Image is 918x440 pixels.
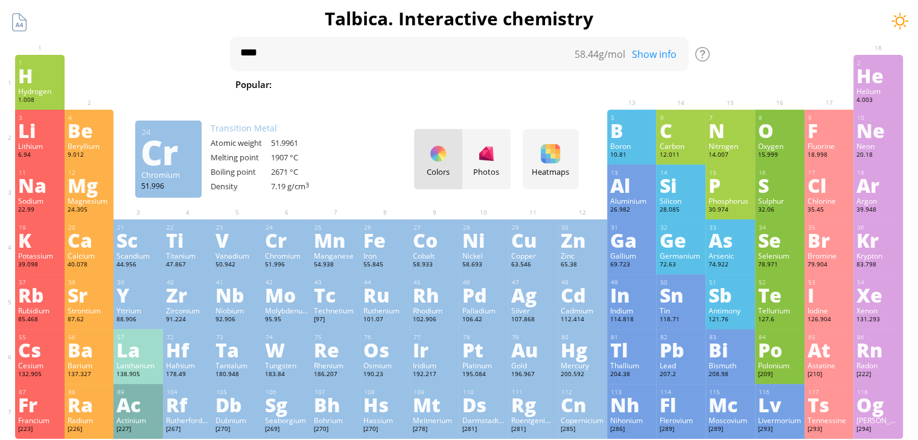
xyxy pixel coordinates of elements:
div: Potassium [18,251,62,260]
div: 9 [808,114,851,122]
div: Krypton [856,251,900,260]
div: Fe [363,230,407,250]
div: 40.078 [68,260,111,270]
div: Yttrium [116,306,160,315]
div: Beryllium [68,141,111,151]
div: 13 [611,169,654,177]
div: 4.003 [856,96,900,105]
div: Sc [116,230,160,250]
div: 36 [857,224,900,231]
div: 65.38 [561,260,604,270]
div: 186.207 [314,370,357,380]
div: 92.906 [215,315,259,325]
div: 10.81 [610,151,654,160]
div: Tellurium [758,306,802,315]
div: Ta [215,340,259,359]
div: Hg [561,340,604,359]
div: Radon [856,360,900,370]
div: I [808,285,851,304]
div: Iron [363,251,407,260]
div: 25 [314,224,357,231]
div: Photos [462,166,511,177]
div: 5 [611,114,654,122]
div: Pt [462,340,505,359]
div: 39.948 [856,206,900,215]
div: Strontium [68,306,111,315]
div: Scandium [116,251,160,260]
div: Cadmium [561,306,604,315]
div: 39.098 [18,260,62,270]
div: Cr [265,230,308,250]
div: Osmium [363,360,407,370]
div: Silver [511,306,555,315]
div: 39 [117,278,160,286]
div: Hf [166,340,209,359]
div: Pb [659,340,703,359]
div: 19 [19,224,62,231]
div: Cu [511,230,555,250]
div: Ar [856,175,900,195]
div: Sb [709,285,752,304]
div: 6 [660,114,703,122]
div: Te [758,285,802,304]
div: Lithium [18,141,62,151]
div: Magnesium [68,196,111,206]
div: 78.971 [758,260,802,270]
div: Astatine [808,360,851,370]
div: Rhodium [413,306,456,315]
div: Xe [856,285,900,304]
div: Iridium [413,360,456,370]
div: Zirconium [166,306,209,315]
div: 84 [759,333,802,341]
div: Manganese [314,251,357,260]
div: 51.996 [141,181,196,190]
div: P [709,175,752,195]
div: 35.45 [808,206,851,215]
div: 44.956 [116,260,160,270]
div: Cesium [18,360,62,370]
div: 112.414 [561,315,604,325]
div: 48 [561,278,604,286]
div: 22.99 [18,206,62,215]
div: Lanthanum [116,360,160,370]
div: 32 [660,224,703,231]
div: Nickel [462,251,505,260]
div: 74 [266,333,308,341]
div: 192.217 [413,370,456,380]
div: 87.62 [68,315,111,325]
div: 3 [19,114,62,122]
div: Popular: [235,77,281,93]
div: [97] [314,315,357,325]
div: 28 [462,224,505,231]
div: Ru [363,285,407,304]
div: 38 [68,278,111,286]
div: Mo [265,285,308,304]
div: Antimony [709,306,752,315]
div: Tc [314,285,357,304]
div: 20 [68,224,111,231]
div: Ne [856,121,900,140]
div: Co [413,230,456,250]
div: 27 [413,224,456,231]
div: 79.904 [808,260,851,270]
div: Po [758,340,802,359]
div: 30.974 [709,206,752,215]
div: Mercury [561,360,604,370]
div: Argon [856,196,900,206]
div: g/mol [575,48,625,61]
div: H [18,66,62,85]
div: 53 [808,278,851,286]
div: Zn [561,230,604,250]
div: 12.011 [659,151,703,160]
div: 183.84 [265,370,308,380]
div: Cr [141,142,195,162]
div: 85 [808,333,851,341]
div: 107.868 [511,315,555,325]
div: Ba [68,340,111,359]
div: 31 [611,224,654,231]
div: Fluorine [808,141,851,151]
div: B [610,121,654,140]
div: Nb [215,285,259,304]
div: Vanadium [215,251,259,260]
span: 58.44 [575,48,599,61]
